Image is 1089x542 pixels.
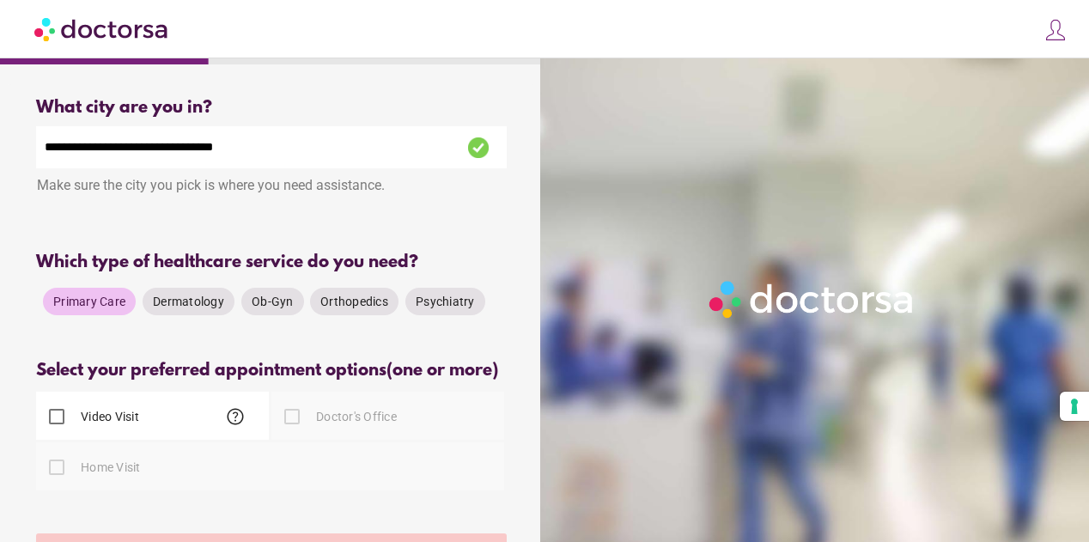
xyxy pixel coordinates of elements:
span: Orthopedics [320,295,388,308]
img: Doctorsa.com [34,9,170,48]
span: Ob-Gyn [252,295,294,308]
label: Doctor's Office [313,408,397,425]
img: icons8-customer-100.png [1043,18,1068,42]
span: Primary Care [53,295,125,308]
div: Select your preferred appointment options [36,361,507,381]
div: What city are you in? [36,98,507,118]
button: Your consent preferences for tracking technologies [1060,392,1089,421]
label: Video Visit [77,408,139,425]
span: (one or more) [386,361,498,381]
span: help [225,406,246,427]
img: Logo-Doctorsa-trans-White-partial-flat.png [703,275,922,324]
span: Dermatology [153,295,224,308]
div: Make sure the city you pick is where you need assistance. [36,168,507,206]
div: Which type of healthcare service do you need? [36,253,507,272]
span: Psychiatry [416,295,475,308]
label: Home Visit [77,459,141,476]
